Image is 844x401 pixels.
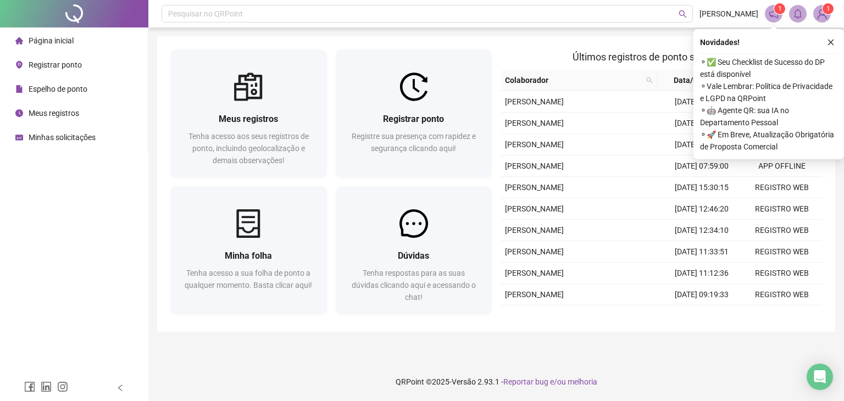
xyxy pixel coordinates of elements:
td: [DATE] 11:12:36 [662,263,742,284]
span: [PERSON_NAME] [505,247,564,256]
span: Espelho de ponto [29,85,87,93]
span: instagram [57,381,68,392]
span: file [15,85,23,93]
span: Registrar ponto [383,114,444,124]
span: linkedin [41,381,52,392]
span: [PERSON_NAME] [505,119,564,127]
span: ⚬ ✅ Seu Checklist de Sucesso do DP está disponível [700,56,837,80]
span: Minha folha [225,250,272,261]
span: 1 [826,5,830,13]
span: home [15,37,23,44]
td: REGISTRO WEB [742,220,822,241]
td: [DATE] 09:19:33 [662,284,742,305]
span: Registre sua presença com rapidez e segurança clicando aqui! [352,132,476,153]
a: Meus registrosTenha acesso aos seus registros de ponto, incluindo geolocalização e demais observa... [170,49,327,177]
span: 1 [778,5,782,13]
span: [PERSON_NAME] [505,97,564,106]
td: REGISTRO WEB [742,241,822,263]
span: [PERSON_NAME] [505,290,564,299]
span: [PERSON_NAME] [505,140,564,149]
td: [DATE] 09:42:04 [662,134,742,155]
span: Dúvidas [398,250,429,261]
a: Registrar pontoRegistre sua presença com rapidez e segurança clicando aqui! [336,49,492,177]
td: REGISTRO WEB [742,177,822,198]
td: REGISTRO WEB [742,305,822,327]
span: [PERSON_NAME] [505,269,564,277]
span: facebook [24,381,35,392]
span: Tenha acesso a sua folha de ponto a qualquer momento. Basta clicar aqui! [185,269,312,289]
span: Meus registros [29,109,79,118]
span: Reportar bug e/ou melhoria [503,377,597,386]
span: search [644,72,655,88]
span: Últimos registros de ponto sincronizados [573,51,750,63]
sup: Atualize o seu contato no menu Meus Dados [823,3,834,14]
span: Novidades ! [700,36,740,48]
td: [DATE] 11:33:51 [662,241,742,263]
a: Minha folhaTenha acesso a sua folha de ponto a qualquer momento. Basta clicar aqui! [170,186,327,314]
span: Registrar ponto [29,60,82,69]
td: REGISTRO WEB [742,263,822,284]
td: [DATE] 07:59:00 [662,155,742,177]
a: DúvidasTenha respostas para as suas dúvidas clicando aqui e acessando o chat! [336,186,492,314]
th: Data/Hora [657,70,735,91]
footer: QRPoint © 2025 - 2.93.1 - [148,363,844,401]
span: [PERSON_NAME] [699,8,758,20]
img: 85665 [814,5,830,22]
td: [DATE] 09:07:35 [662,91,742,113]
span: left [116,384,124,392]
span: Tenha acesso aos seus registros de ponto, incluindo geolocalização e demais observações! [188,132,309,165]
span: Meus registros [219,114,278,124]
span: bell [793,9,803,19]
span: [PERSON_NAME] [505,183,564,192]
td: [DATE] 09:08:55 [662,305,742,327]
span: Tenha respostas para as suas dúvidas clicando aqui e acessando o chat! [352,269,476,302]
td: [DATE] 15:30:15 [662,177,742,198]
span: Minhas solicitações [29,133,96,142]
span: ⚬ Vale Lembrar: Política de Privacidade e LGPD na QRPoint [700,80,837,104]
span: schedule [15,133,23,141]
td: APP OFFLINE [742,155,822,177]
td: REGISTRO WEB [742,198,822,220]
span: Página inicial [29,36,74,45]
span: notification [769,9,779,19]
span: Versão [452,377,476,386]
span: [PERSON_NAME] [505,226,564,235]
span: search [646,77,653,83]
div: Open Intercom Messenger [807,364,833,390]
span: Data/Hora [662,74,722,86]
sup: 1 [774,3,785,14]
td: [DATE] 12:34:10 [662,220,742,241]
span: ⚬ 🚀 Em Breve, Atualização Obrigatória de Proposta Comercial [700,129,837,153]
span: Colaborador [505,74,642,86]
td: [DATE] 08:36:48 [662,113,742,134]
td: REGISTRO WEB [742,284,822,305]
span: ⚬ 🤖 Agente QR: sua IA no Departamento Pessoal [700,104,837,129]
span: environment [15,61,23,69]
span: clock-circle [15,109,23,117]
td: [DATE] 12:46:20 [662,198,742,220]
span: close [827,38,835,46]
span: [PERSON_NAME] [505,204,564,213]
span: [PERSON_NAME] [505,161,564,170]
span: search [679,10,687,18]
